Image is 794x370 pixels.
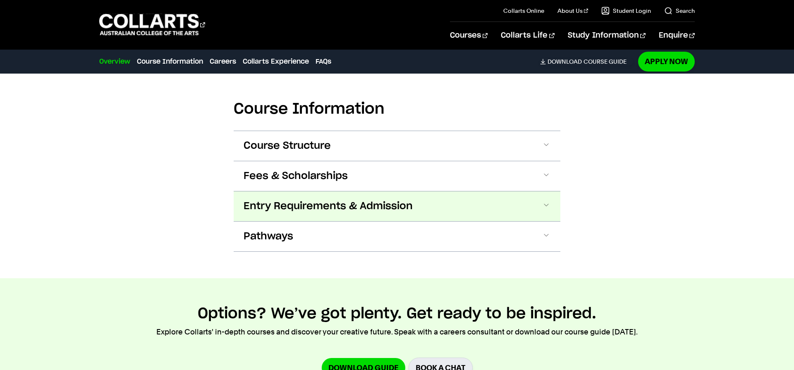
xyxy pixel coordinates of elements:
button: Entry Requirements & Admission [234,191,560,221]
a: Collarts Online [503,7,544,15]
span: Fees & Scholarships [244,169,348,183]
a: Study Information [568,22,646,49]
a: DownloadCourse Guide [540,58,633,65]
a: Course Information [137,57,203,67]
a: Collarts Experience [243,57,309,67]
span: Pathways [244,230,293,243]
button: Pathways [234,222,560,251]
button: Fees & Scholarships [234,161,560,191]
span: Course Structure [244,139,331,153]
a: Courses [450,22,488,49]
button: Course Structure [234,131,560,161]
a: Collarts Life [501,22,554,49]
a: Careers [210,57,236,67]
h2: Options? We’ve got plenty. Get ready to be inspired. [198,305,596,323]
a: FAQs [316,57,331,67]
a: Search [664,7,695,15]
div: Go to homepage [99,13,205,36]
a: Student Login [601,7,651,15]
a: Apply Now [638,52,695,71]
a: About Us [557,7,588,15]
a: Enquire [659,22,695,49]
a: Overview [99,57,130,67]
h2: Course Information [234,100,560,118]
span: Download [548,58,582,65]
span: Entry Requirements & Admission [244,200,413,213]
p: Explore Collarts' in-depth courses and discover your creative future. Speak with a careers consul... [156,326,638,338]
